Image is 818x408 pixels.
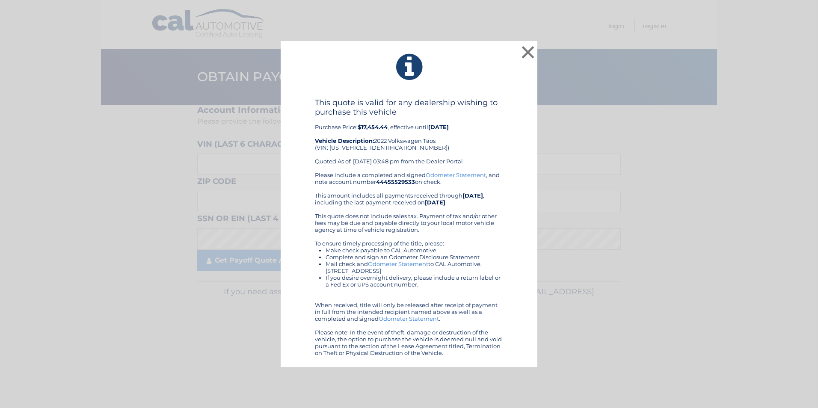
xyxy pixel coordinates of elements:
[326,274,503,288] li: If you desire overnight delivery, please include a return label or a Fed Ex or UPS account number.
[315,98,503,171] div: Purchase Price: , effective until 2022 Volkswagen Taos (VIN: [US_VEHICLE_IDENTIFICATION_NUMBER]) ...
[326,247,503,254] li: Make check payable to CAL Automotive
[315,171,503,356] div: Please include a completed and signed , and note account number on check. This amount includes al...
[368,260,428,267] a: Odometer Statement
[425,199,445,206] b: [DATE]
[358,124,388,130] b: $17,454.44
[326,254,503,260] li: Complete and sign an Odometer Disclosure Statement
[379,315,439,322] a: Odometer Statement
[462,192,483,199] b: [DATE]
[426,171,486,178] a: Odometer Statement
[315,98,503,117] h4: This quote is valid for any dealership wishing to purchase this vehicle
[326,260,503,274] li: Mail check and to CAL Automotive, [STREET_ADDRESS]
[376,178,415,185] b: 44455529533
[519,44,536,61] button: ×
[428,124,449,130] b: [DATE]
[315,137,374,144] strong: Vehicle Description:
